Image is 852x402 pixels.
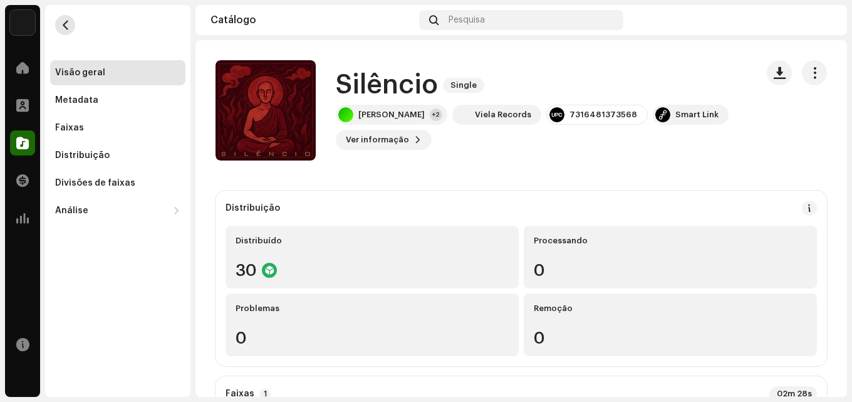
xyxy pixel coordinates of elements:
img: 998f48fe-7aee-45ad-8c5c-3b5070aea93a [812,10,832,30]
button: Ver informação [336,130,432,150]
p-badge: 1 [259,388,271,399]
re-m-nav-dropdown: Análise [50,198,185,223]
div: 02m 28s [769,386,817,401]
div: Distribuição [226,203,280,213]
div: Distribuição [55,151,110,161]
div: Remoção [534,304,807,314]
re-m-nav-item: Divisões de faixas [50,171,185,196]
div: Análise [55,206,88,216]
div: 7316481373568 [569,110,637,120]
div: Metadata [55,95,98,105]
div: +2 [430,108,442,121]
div: Viela Records [475,110,531,120]
div: Processando [534,236,807,246]
h1: Silêncio [336,71,438,100]
div: Problemas [236,304,509,314]
div: Smart Link [675,110,719,120]
img: dd169a3d-e80c-4e53-9b3a-5a16a00571a2 [455,107,470,122]
div: [PERSON_NAME] [358,110,425,120]
re-m-nav-item: Visão geral [50,60,185,85]
div: Faixas [55,123,84,133]
div: Catálogo [210,15,414,25]
re-m-nav-item: Metadata [50,88,185,113]
span: Ver informação [346,127,409,152]
div: Visão geral [55,68,105,78]
span: Pesquisa [449,15,485,25]
div: Distribuído [236,236,509,246]
re-m-nav-item: Faixas [50,115,185,140]
re-m-nav-item: Distribuição [50,143,185,168]
span: Single [443,78,484,93]
img: 730b9dfe-18b5-4111-b483-f30b0c182d82 [10,10,35,35]
strong: Faixas [226,389,254,399]
div: Divisões de faixas [55,178,135,188]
